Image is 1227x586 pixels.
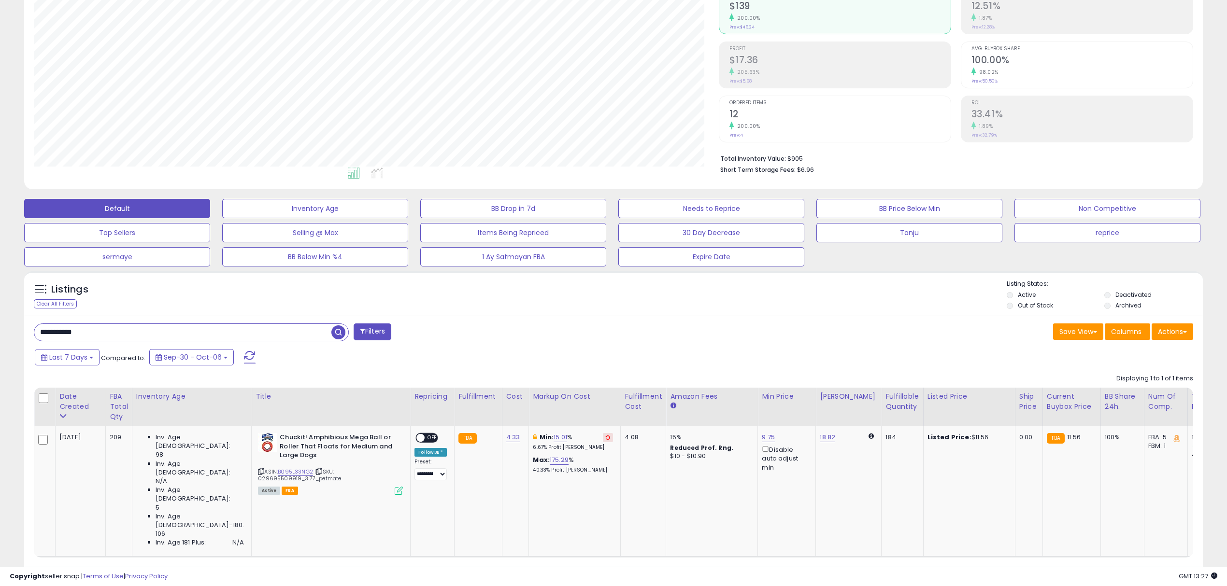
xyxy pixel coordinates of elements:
a: 18.82 [820,433,835,442]
span: Inv. Age [DEMOGRAPHIC_DATA]: [156,486,244,503]
span: 106 [156,530,165,538]
b: Max: [533,455,550,464]
small: 1.87% [976,14,992,22]
span: | SKU: 029695509919_3.77_petmate [258,468,341,482]
b: Listed Price: [927,433,971,442]
div: Repricing [414,391,450,402]
b: Min: [540,433,554,442]
button: BB Price Below Min [816,199,1002,218]
span: Sep-30 - Oct-06 [164,352,222,362]
h2: $139 [729,0,951,14]
div: $10 - $10.90 [670,452,750,460]
div: Title [256,391,406,402]
button: 30 Day Decrease [618,223,804,242]
div: Num of Comp. [1148,391,1184,412]
div: % [533,456,613,474]
div: [PERSON_NAME] [820,391,877,402]
div: Min Price [762,391,812,402]
div: 15% [670,433,750,442]
button: Top Sellers [24,223,210,242]
small: 98.02% [976,69,999,76]
div: Inventory Age [136,391,247,402]
button: Non Competitive [1014,199,1200,218]
span: $6.96 [797,165,814,174]
span: OFF [425,434,440,442]
div: Disable auto adjust min [762,444,808,472]
div: FBA Total Qty [110,391,128,422]
div: Listed Price [927,391,1011,402]
small: Prev: 50.50% [971,78,998,84]
div: Fulfillment Cost [625,391,662,412]
label: Deactivated [1115,291,1152,299]
small: FBA [458,433,476,444]
span: FBA [282,487,298,495]
a: 15.01 [554,433,567,442]
div: [DATE] [59,433,98,442]
li: $905 [720,152,1186,164]
a: B095L33NG2 [278,468,313,476]
small: 1.89% [976,123,993,130]
h2: $17.36 [729,55,951,68]
div: 4.08 [625,433,658,442]
small: Prev: 4 [729,132,743,138]
div: seller snap | | [10,572,168,581]
h2: 12.51% [971,0,1193,14]
h2: 100.00% [971,55,1193,68]
div: 209 [110,433,125,442]
strong: Copyright [10,572,45,581]
button: Items Being Repriced [420,223,606,242]
div: Clear All Filters [34,299,77,308]
span: Compared to: [101,353,145,363]
th: The percentage added to the cost of goods (COGS) that forms the calculator for Min & Max prices. [529,388,621,426]
span: Columns [1111,327,1141,336]
small: Prev: 32.79% [971,132,997,138]
div: Fulfillable Quantity [885,391,919,412]
small: Prev: 12.28% [971,24,995,30]
span: Inv. Age [DEMOGRAPHIC_DATA]: [156,460,244,477]
div: Cost [506,391,525,402]
span: 11.56 [1067,433,1081,442]
p: Listing States: [1007,279,1203,289]
button: Default [24,199,210,218]
button: Save View [1053,323,1103,340]
button: 1 Ay Satmayan FBA [420,247,606,266]
span: 98 [156,450,163,459]
button: Expire Date [618,247,804,266]
div: 100% [1105,433,1137,442]
div: Fulfillment [458,391,498,402]
span: Last 7 Days [49,352,87,362]
p: 6.67% Profit [PERSON_NAME] [533,444,613,451]
span: Profit [729,46,951,52]
button: Selling @ Max [222,223,408,242]
div: FBA: 5 [1148,433,1180,442]
div: 0.00 [1019,433,1035,442]
span: N/A [156,477,167,486]
a: 175.29 [550,455,569,465]
button: Inventory Age [222,199,408,218]
small: Prev: $46.24 [729,24,755,30]
small: 200.00% [734,14,760,22]
button: Tanju [816,223,1002,242]
label: Out of Stock [1018,301,1053,309]
button: Columns [1105,323,1150,340]
span: Ordered Items [729,100,951,106]
small: 205.63% [734,69,760,76]
span: 2025-10-14 13:27 GMT [1179,572,1217,581]
div: Amazon Fees [670,391,754,402]
a: Terms of Use [83,572,124,581]
div: % [533,433,613,451]
span: ROI [971,100,1193,106]
img: 51mPQ+kilDS._SL40_.jpg [258,433,277,452]
span: Inv. Age [DEMOGRAPHIC_DATA]-180: [156,512,244,530]
span: All listings currently available for purchase on Amazon [258,487,280,495]
div: Current Buybox Price [1047,391,1097,412]
p: 40.33% Profit [PERSON_NAME] [533,467,613,474]
span: N/A [232,538,244,547]
small: 200.00% [734,123,760,130]
div: $11.56 [927,433,1008,442]
small: Prev: $5.68 [729,78,752,84]
div: FBM: 1 [1148,442,1180,450]
a: Privacy Policy [125,572,168,581]
div: Ship Price [1019,391,1039,412]
button: Filters [354,323,391,340]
